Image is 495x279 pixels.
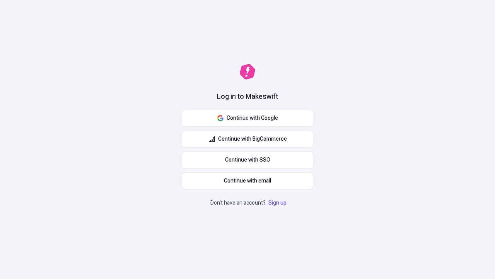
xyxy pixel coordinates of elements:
span: Continue with BigCommerce [218,135,287,143]
span: Continue with Google [227,114,278,122]
button: Continue with email [182,172,313,189]
h1: Log in to Makeswift [217,92,278,102]
button: Continue with Google [182,110,313,127]
a: Sign up [267,199,288,207]
button: Continue with BigCommerce [182,131,313,148]
a: Continue with SSO [182,152,313,169]
span: Continue with email [224,177,271,185]
p: Don't have an account? [210,199,288,207]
